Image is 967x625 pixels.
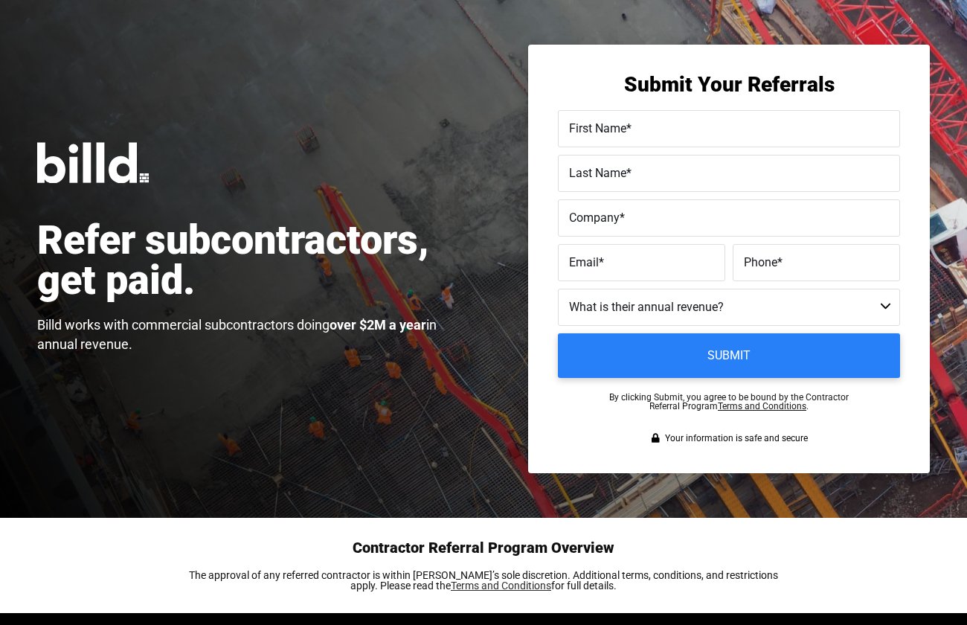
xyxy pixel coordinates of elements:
a: Terms and Conditions [718,401,806,411]
h4: Contractor Referral Program Overview [353,540,614,555]
p: Billd works with commercial subcontractors doing in annual revenue. [37,315,439,354]
h1: Refer subcontractors, get paid. [37,220,439,301]
input: Submit [558,333,900,378]
p: By clicking Submit, you agree to be bound by the Contractor Referral Program . [609,393,849,411]
span: Email [569,255,599,269]
span: Company [569,211,620,225]
span: Phone [744,255,777,269]
strong: over $2M a year [330,317,426,333]
h3: Submit Your Referrals [624,74,835,95]
span: Your information is safe and secure [661,433,808,443]
div: The approval of any referred contractor is within [PERSON_NAME]’s sole discretion. Additional ter... [186,570,781,591]
span: First Name [569,121,626,135]
a: Terms and Conditions [451,580,551,592]
span: Last Name [569,166,626,180]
